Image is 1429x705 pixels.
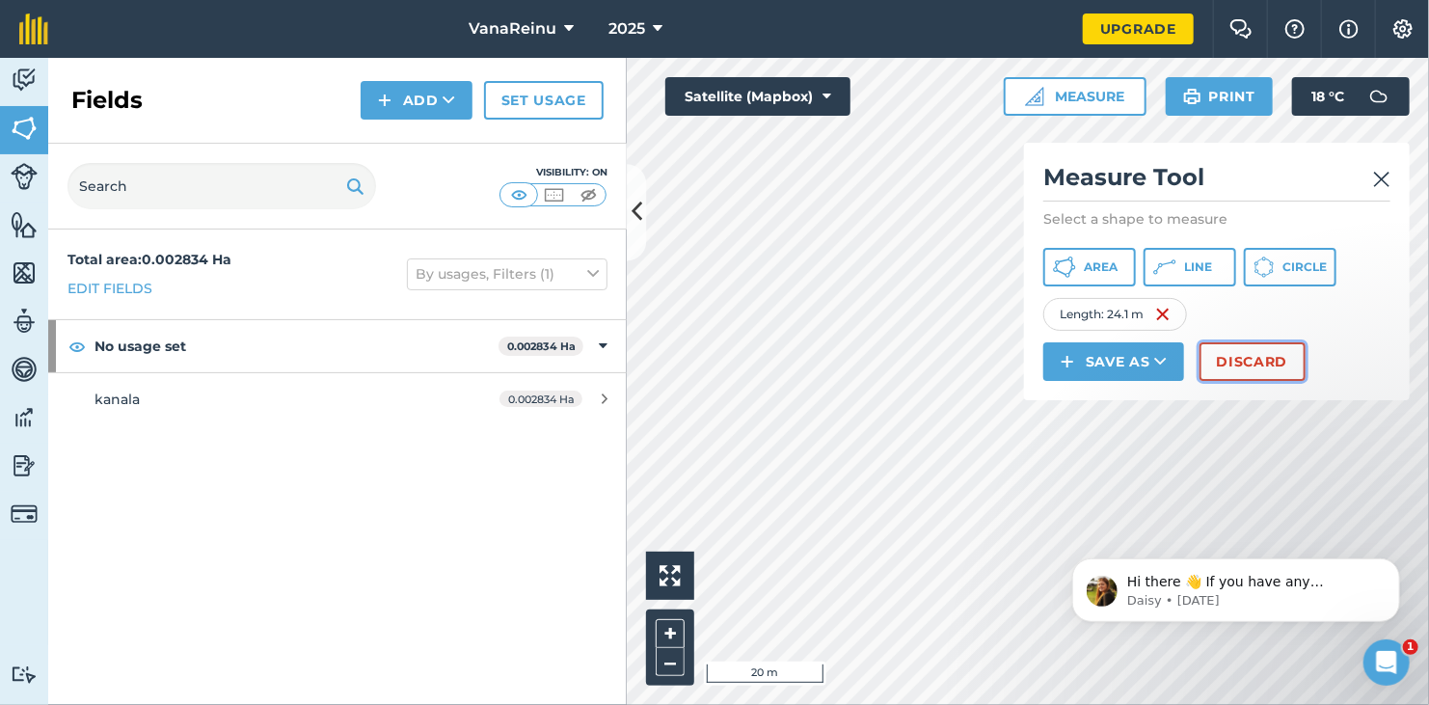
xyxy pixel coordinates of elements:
[1043,518,1429,653] iframe: Intercom notifications message
[67,278,152,299] a: Edit fields
[11,665,38,684] img: svg+xml;base64,PD94bWwgdmVyc2lvbj0iMS4wIiBlbmNvZGluZz0idXRmLTgiPz4KPCEtLSBHZW5lcmF0b3I6IEFkb2JlIE...
[11,66,38,95] img: svg+xml;base64,PD94bWwgdmVyc2lvbj0iMS4wIiBlbmNvZGluZz0idXRmLTgiPz4KPCEtLSBHZW5lcmF0b3I6IEFkb2JlIE...
[542,185,566,204] img: svg+xml;base64,PHN2ZyB4bWxucz0iaHR0cDovL3d3dy53My5vcmcvMjAwMC9zdmciIHdpZHRoPSI1MCIgaGVpZ2h0PSI0MC...
[1083,14,1194,44] a: Upgrade
[484,81,604,120] a: Set usage
[608,17,645,41] span: 2025
[1283,19,1307,39] img: A question mark icon
[1166,77,1274,116] button: Print
[11,210,38,239] img: svg+xml;base64,PHN2ZyB4bWxucz0iaHR0cDovL3d3dy53My5vcmcvMjAwMC9zdmciIHdpZHRoPSI1NiIgaGVpZ2h0PSI2MC...
[665,77,850,116] button: Satellite (Mapbox)
[71,85,143,116] h2: Fields
[19,14,48,44] img: fieldmargin Logo
[1200,342,1306,381] button: Discard
[94,320,499,372] strong: No usage set
[1155,303,1171,326] img: svg+xml;base64,PHN2ZyB4bWxucz0iaHR0cDovL3d3dy53My5vcmcvMjAwMC9zdmciIHdpZHRoPSIxNiIgaGVpZ2h0PSIyNC...
[656,619,685,648] button: +
[407,258,607,289] button: By usages, Filters (1)
[656,648,685,676] button: –
[1025,87,1044,106] img: Ruler icon
[469,17,556,41] span: VanaReinu
[1004,77,1146,116] button: Measure
[48,320,627,372] div: No usage set0.002834 Ha
[378,89,391,112] img: svg+xml;base64,PHN2ZyB4bWxucz0iaHR0cDovL3d3dy53My5vcmcvMjAwMC9zdmciIHdpZHRoPSIxNCIgaGVpZ2h0PSIyNC...
[1061,350,1074,373] img: svg+xml;base64,PHN2ZyB4bWxucz0iaHR0cDovL3d3dy53My5vcmcvMjAwMC9zdmciIHdpZHRoPSIxNCIgaGVpZ2h0PSIyNC...
[1244,248,1336,286] button: Circle
[1043,298,1187,331] div: Length : 24.1 m
[361,81,472,120] button: Add
[1360,77,1398,116] img: svg+xml;base64,PD94bWwgdmVyc2lvbj0iMS4wIiBlbmNvZGluZz0idXRmLTgiPz4KPCEtLSBHZW5lcmF0b3I6IEFkb2JlIE...
[346,175,364,198] img: svg+xml;base64,PHN2ZyB4bWxucz0iaHR0cDovL3d3dy53My5vcmcvMjAwMC9zdmciIHdpZHRoPSIxOSIgaGVpZ2h0PSIyNC...
[1043,209,1390,229] p: Select a shape to measure
[660,565,681,586] img: Four arrows, one pointing top left, one top right, one bottom right and the last bottom left
[1311,77,1344,116] span: 18 ° C
[11,501,38,528] img: svg+xml;base64,PD94bWwgdmVyc2lvbj0iMS4wIiBlbmNvZGluZz0idXRmLTgiPz4KPCEtLSBHZW5lcmF0b3I6IEFkb2JlIE...
[48,373,627,425] a: kanala0.002834 Ha
[68,335,86,358] img: svg+xml;base64,PHN2ZyB4bWxucz0iaHR0cDovL3d3dy53My5vcmcvMjAwMC9zdmciIHdpZHRoPSIxOCIgaGVpZ2h0PSIyNC...
[11,163,38,190] img: svg+xml;base64,PD94bWwgdmVyc2lvbj0iMS4wIiBlbmNvZGluZz0idXRmLTgiPz4KPCEtLSBHZW5lcmF0b3I6IEFkb2JlIE...
[11,355,38,384] img: svg+xml;base64,PD94bWwgdmVyc2lvbj0iMS4wIiBlbmNvZGluZz0idXRmLTgiPz4KPCEtLSBHZW5lcmF0b3I6IEFkb2JlIE...
[1363,639,1410,686] iframe: Intercom live chat
[11,307,38,336] img: svg+xml;base64,PD94bWwgdmVyc2lvbj0iMS4wIiBlbmNvZGluZz0idXRmLTgiPz4KPCEtLSBHZW5lcmF0b3I6IEFkb2JlIE...
[94,391,140,408] span: kanala
[577,185,601,204] img: svg+xml;base64,PHN2ZyB4bWxucz0iaHR0cDovL3d3dy53My5vcmcvMjAwMC9zdmciIHdpZHRoPSI1MCIgaGVpZ2h0PSI0MC...
[1339,17,1359,41] img: svg+xml;base64,PHN2ZyB4bWxucz0iaHR0cDovL3d3dy53My5vcmcvMjAwMC9zdmciIHdpZHRoPSIxNyIgaGVpZ2h0PSIxNy...
[1391,19,1415,39] img: A cog icon
[1373,168,1390,191] img: svg+xml;base64,PHN2ZyB4bWxucz0iaHR0cDovL3d3dy53My5vcmcvMjAwMC9zdmciIHdpZHRoPSIyMiIgaGVpZ2h0PSIzMC...
[1144,248,1236,286] button: Line
[1183,85,1201,108] img: svg+xml;base64,PHN2ZyB4bWxucz0iaHR0cDovL3d3dy53My5vcmcvMjAwMC9zdmciIHdpZHRoPSIxOSIgaGVpZ2h0PSIyNC...
[1184,259,1212,275] span: Line
[11,114,38,143] img: svg+xml;base64,PHN2ZyB4bWxucz0iaHR0cDovL3d3dy53My5vcmcvMjAwMC9zdmciIHdpZHRoPSI1NiIgaGVpZ2h0PSI2MC...
[67,163,376,209] input: Search
[1084,259,1118,275] span: Area
[507,185,531,204] img: svg+xml;base64,PHN2ZyB4bWxucz0iaHR0cDovL3d3dy53My5vcmcvMjAwMC9zdmciIHdpZHRoPSI1MCIgaGVpZ2h0PSI0MC...
[499,165,607,180] div: Visibility: On
[1292,77,1410,116] button: 18 °C
[1043,342,1184,381] button: Save as
[1043,248,1136,286] button: Area
[67,251,231,268] strong: Total area : 0.002834 Ha
[11,451,38,480] img: svg+xml;base64,PD94bWwgdmVyc2lvbj0iMS4wIiBlbmNvZGluZz0idXRmLTgiPz4KPCEtLSBHZW5lcmF0b3I6IEFkb2JlIE...
[11,258,38,287] img: svg+xml;base64,PHN2ZyB4bWxucz0iaHR0cDovL3d3dy53My5vcmcvMjAwMC9zdmciIHdpZHRoPSI1NiIgaGVpZ2h0PSI2MC...
[11,403,38,432] img: svg+xml;base64,PD94bWwgdmVyc2lvbj0iMS4wIiBlbmNvZGluZz0idXRmLTgiPz4KPCEtLSBHZW5lcmF0b3I6IEFkb2JlIE...
[1403,639,1418,655] span: 1
[507,339,576,353] strong: 0.002834 Ha
[1043,162,1390,202] h2: Measure Tool
[1282,259,1327,275] span: Circle
[499,391,582,407] span: 0.002834 Ha
[1229,19,1253,39] img: Two speech bubbles overlapping with the left bubble in the forefront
